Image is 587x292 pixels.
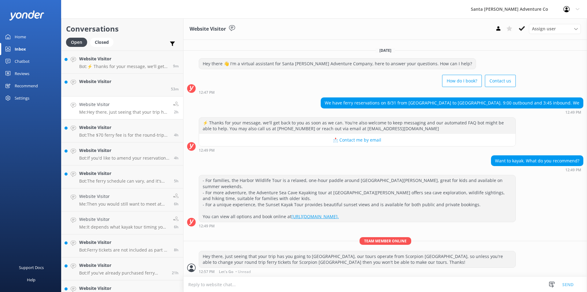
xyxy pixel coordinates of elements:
[171,86,179,92] span: Aug 26 2025 02:13pm (UTC -07:00) America/Tijuana
[79,201,168,207] p: Me: Then you would still want to meet at scorpion anchorage of [GEOGRAPHIC_DATA][PERSON_NAME] nea...
[61,97,183,119] a: Website VisitorMe:Hey there, just seeing that your trip has you going to [GEOGRAPHIC_DATA], our t...
[79,170,169,177] h4: Website Visitor
[199,224,215,228] strong: 12:49 PM
[532,25,556,32] span: Assign user
[79,124,169,131] h4: Website Visitor
[15,55,30,67] div: Chatbot
[485,75,516,87] button: Contact us
[219,270,233,274] span: Let's Go
[199,134,515,146] button: 📩 Contact me by email
[199,59,476,69] div: Hey there 👋 I'm a virtual assistant for Santa [PERSON_NAME] Adventure Company, here to answer you...
[174,155,179,161] span: Aug 26 2025 10:25am (UTC -07:00) America/Tijuana
[442,75,482,87] button: How do I book?
[79,78,111,85] h4: Website Visitor
[174,178,179,184] span: Aug 26 2025 09:14am (UTC -07:00) America/Tijuana
[79,262,167,269] h4: Website Visitor
[61,188,183,211] a: Website VisitorMe:Then you would still want to meet at scorpion anchorage of [GEOGRAPHIC_DATA][PE...
[199,149,215,152] strong: 12:49 PM
[79,55,168,62] h4: Website Visitor
[61,74,183,97] a: Website Visitor53m
[15,67,29,80] div: Reviews
[19,261,44,274] div: Support Docs
[199,91,215,94] strong: 12:47 PM
[61,257,183,280] a: Website VisitorBot:If you've already purchased ferry tickets through Island Packers, you can skip...
[79,132,169,138] p: Bot: The $70 ferry fee is for the round-trip transportation per person, not for the kayak.
[66,39,90,45] a: Open
[565,111,581,114] strong: 12:49 PM
[529,24,581,34] div: Assign User
[79,155,169,161] p: Bot: If you'd like to amend your reservation, please contact the Santa [PERSON_NAME] Adventure Co...
[199,118,515,134] div: ⚡ Thanks for your message, we'll get back to you as soon as we can. You're also welcome to keep m...
[321,98,583,108] div: We have ferry reservations on 8/31 from [GEOGRAPHIC_DATA] to [GEOGRAPHIC_DATA]. 9:00 outbound and...
[491,168,583,172] div: Aug 26 2025 12:49pm (UTC -07:00) America/Tijuana
[79,101,168,108] h4: Website Visitor
[15,92,29,104] div: Settings
[61,51,183,74] a: Website VisitorBot:⚡ Thanks for your message, we'll get back to you as soon as we can. You're als...
[79,216,168,223] h4: Website Visitor
[79,193,168,200] h4: Website Visitor
[235,270,251,274] span: • Unread
[199,148,516,152] div: Aug 26 2025 12:49pm (UTC -07:00) America/Tijuana
[174,109,179,115] span: Aug 26 2025 12:57pm (UTC -07:00) America/Tijuana
[66,23,179,35] h2: Conversations
[173,63,179,69] span: Aug 26 2025 02:57pm (UTC -07:00) America/Tijuana
[376,48,395,53] span: [DATE]
[15,43,26,55] div: Inbox
[15,80,38,92] div: Recommend
[61,211,183,234] a: Website VisitorMe:It depends what kayak tour timing you want, we tend to have a 9:30 & a 10:30 to...
[61,119,183,142] a: Website VisitorBot:The $70 ferry fee is for the round-trip transportation per person, not for the...
[9,10,44,21] img: yonder-white-logo.png
[61,165,183,188] a: Website VisitorBot:The ferry schedule can vary, and it's important that your ferry departs [GEOGR...
[199,251,515,267] div: Hey there, just seeing that your trip has you going to [GEOGRAPHIC_DATA], our tours operate from ...
[79,224,168,230] p: Me: It depends what kayak tour timing you want, we tend to have a 9:30 & a 10:30 tour time with s...
[360,237,411,245] span: Team member online
[491,156,583,166] div: Want to kayak. What do you recommend?
[565,168,581,172] strong: 12:49 PM
[199,224,516,228] div: Aug 26 2025 12:49pm (UTC -07:00) America/Tijuana
[27,274,35,286] div: Help
[174,201,179,207] span: Aug 26 2025 08:17am (UTC -07:00) America/Tijuana
[90,39,116,45] a: Closed
[199,175,515,222] div: - For families, the Harbor Wildlife Tour is a relaxed, one-hour paddle around [GEOGRAPHIC_DATA][P...
[79,239,169,246] h4: Website Visitor
[79,147,169,154] h4: Website Visitor
[199,269,516,274] div: Aug 26 2025 12:57pm (UTC -07:00) America/Tijuana
[199,90,516,94] div: Aug 26 2025 12:47pm (UTC -07:00) America/Tijuana
[61,142,183,165] a: Website VisitorBot:If you'd like to amend your reservation, please contact the Santa [PERSON_NAME...
[199,270,215,274] strong: 12:57 PM
[79,109,168,115] p: Me: Hey there, just seeing that your trip has you going to [GEOGRAPHIC_DATA], our tours operate f...
[172,270,179,275] span: Aug 25 2025 05:40pm (UTC -07:00) America/Tijuana
[79,285,167,292] h4: Website Visitor
[174,132,179,138] span: Aug 26 2025 10:50am (UTC -07:00) America/Tijuana
[79,247,169,253] p: Bot: Ferry tickets are not included as part of your tour. Round trip day tickets to Scorpion [GEO...
[291,214,339,219] a: [URL][DOMAIN_NAME].
[79,178,169,184] p: Bot: The ferry schedule can vary, and it's important that your ferry departs [GEOGRAPHIC_DATA] at...
[321,110,583,114] div: Aug 26 2025 12:49pm (UTC -07:00) America/Tijuana
[66,38,87,47] div: Open
[174,247,179,252] span: Aug 26 2025 06:56am (UTC -07:00) America/Tijuana
[190,25,226,33] h3: Website Visitor
[174,224,179,229] span: Aug 26 2025 08:15am (UTC -07:00) America/Tijuana
[90,38,113,47] div: Closed
[79,270,167,276] p: Bot: If you've already purchased ferry tickets through Island Packers, you can skip the ferry tic...
[61,234,183,257] a: Website VisitorBot:Ferry tickets are not included as part of your tour. Round trip day tickets to...
[15,31,26,43] div: Home
[79,64,168,69] p: Bot: ⚡ Thanks for your message, we'll get back to you as soon as we can. You're also welcome to k...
